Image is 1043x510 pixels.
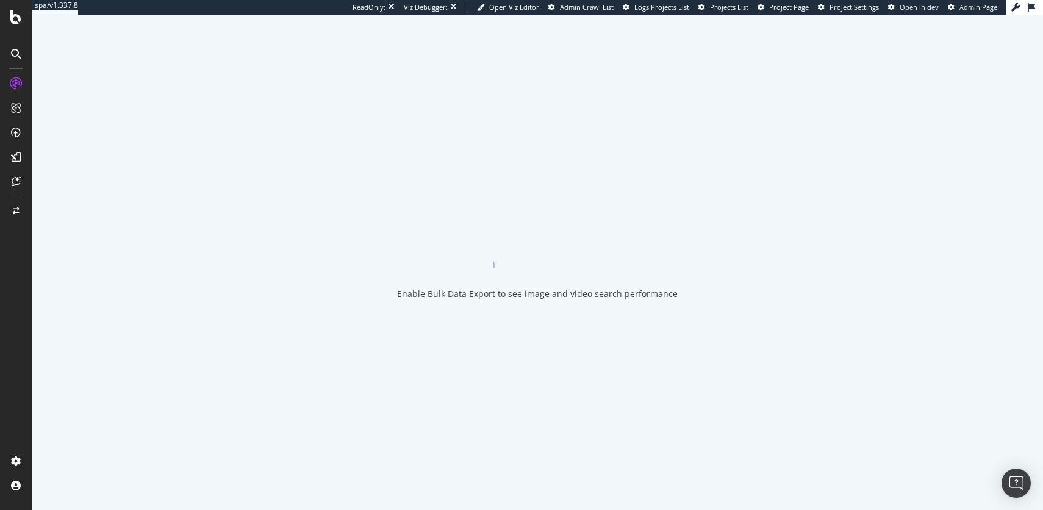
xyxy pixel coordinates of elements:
a: Open Viz Editor [477,2,539,12]
span: Project Page [769,2,809,12]
span: Open Viz Editor [489,2,539,12]
span: Projects List [710,2,748,12]
a: Projects List [698,2,748,12]
span: Project Settings [830,2,879,12]
a: Project Page [758,2,809,12]
span: Open in dev [900,2,939,12]
a: Admin Crawl List [548,2,614,12]
span: Admin Page [959,2,997,12]
div: Open Intercom Messenger [1002,469,1031,498]
div: Viz Debugger: [404,2,448,12]
a: Open in dev [888,2,939,12]
span: Admin Crawl List [560,2,614,12]
a: Project Settings [818,2,879,12]
a: Admin Page [948,2,997,12]
a: Logs Projects List [623,2,689,12]
div: animation [493,224,581,268]
span: Logs Projects List [634,2,689,12]
div: ReadOnly: [353,2,385,12]
div: Enable Bulk Data Export to see image and video search performance [397,288,678,300]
